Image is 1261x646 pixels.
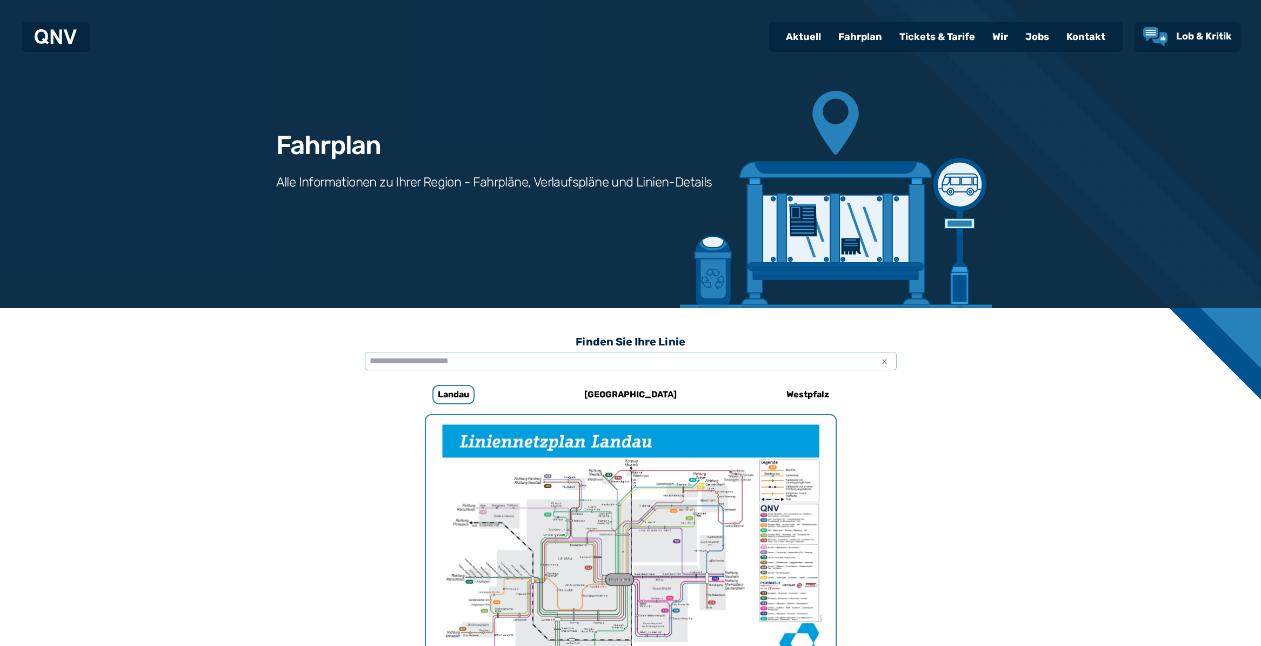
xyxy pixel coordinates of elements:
[1017,23,1058,51] a: Jobs
[276,132,381,158] h1: Fahrplan
[777,23,830,51] a: Aktuell
[382,382,525,408] a: Landau
[432,385,475,404] h6: Landau
[276,174,712,191] h3: Alle Informationen zu Ihrer Region - Fahrpläne, Verlaufspläne und Linien-Details
[1143,27,1232,46] a: Lob & Kritik
[365,330,897,354] h3: Finden Sie Ihre Linie
[877,355,892,368] span: x
[580,386,681,403] h6: [GEOGRAPHIC_DATA]
[35,29,77,44] img: QNV Logo
[35,26,77,48] a: QNV Logo
[984,23,1017,51] a: Wir
[559,382,703,408] a: [GEOGRAPHIC_DATA]
[782,386,833,403] h6: Westpfalz
[830,23,891,51] a: Fahrplan
[891,23,984,51] a: Tickets & Tarife
[736,382,880,408] a: Westpfalz
[1176,30,1232,42] span: Lob & Kritik
[1058,23,1114,51] a: Kontakt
